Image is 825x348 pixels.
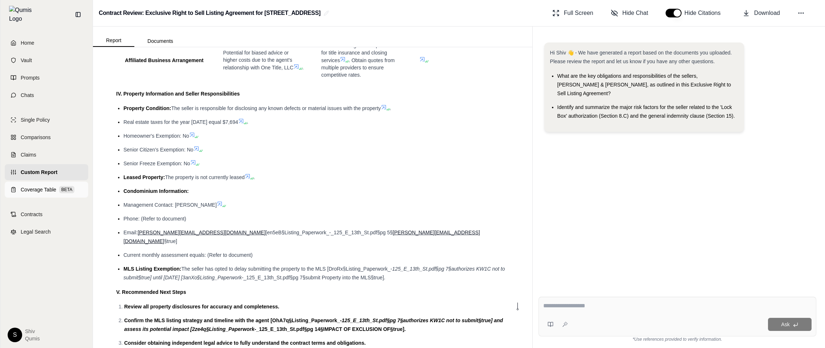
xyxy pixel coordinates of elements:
span: Vault [21,57,32,64]
span: Ask [781,321,789,327]
button: Collapse sidebar [72,9,84,20]
span: Property Condition: [123,105,171,111]
span: Claims [21,151,36,158]
button: Report [93,35,134,47]
span: The seller has opted to delay submitting the property to the MLS [DroRx§Listing_Paperwork_- [181,266,392,272]
a: Legal Search [5,224,88,240]
button: Ask [768,318,812,331]
a: [PERSON_NAME][EMAIL_ADDRESS][DOMAIN_NAME] [138,230,265,235]
span: Comparisons [21,134,50,141]
span: The property is not currently leased [165,174,244,180]
a: Home [5,35,88,51]
span: Identify and summarize the major risk factors for the seller related to the 'Lock Box' authorizat... [557,104,735,119]
span: Condominium Information: [123,188,189,194]
span: Email: [123,230,138,235]
a: Single Policy [5,112,88,128]
span: Hide Chat [622,9,648,17]
span: MLS Listing Exemption: [123,266,181,272]
img: Qumis Logo [9,6,36,23]
span: Prompts [21,74,40,81]
span: Consider obtaining independent legal advice to fully understand the contract terms and obligations. [124,340,366,346]
span: . [302,65,304,70]
a: Chats [5,87,88,103]
span: . [247,119,248,125]
a: Comparisons [5,129,88,145]
span: Leased Property: [123,174,165,180]
span: Potential for biased advice or higher costs due to the agent's relationship with One Title, LLC [223,50,293,70]
div: S [8,328,22,342]
a: Coverage TableBETA [5,182,88,198]
span: Real estate taxes for the year [DATE] equal $7,694 [123,119,238,125]
strong: V. Recommended Next Steps [116,289,186,295]
h2: Contract Review: Exclusive Right to Sell Listing Agreement for [STREET_ADDRESS] [99,7,321,20]
span: Coverage Table [21,186,56,193]
a: Claims [5,147,88,163]
span: Full Screen [564,9,593,17]
span: Confirm the MLS listing strategy and timeline with the agent [OhA7q§Listing_Paperwork_- [124,317,342,323]
span: Management Contact: [PERSON_NAME] [123,202,217,208]
span: Phone: (Refer to document) [123,216,186,222]
a: Contracts [5,206,88,222]
span: Legal Search [21,228,51,235]
span: Contracts [21,211,42,218]
a: Vault [5,52,88,68]
span: BETA [59,186,74,193]
strong: IV. Property Information and Seller Responsibilities [116,91,240,97]
button: Download [740,6,783,20]
span: Affiliated Business Arrangement [125,57,204,63]
span: Senior Freeze Exemption: No [123,161,190,166]
span: Single Policy [21,116,50,124]
button: Hide Chat [608,6,651,20]
span: Custom Report [21,169,57,176]
span: Chats [21,92,34,99]
button: Full Screen [549,6,596,20]
a: Custom Report [5,164,88,180]
span: . [253,174,255,180]
span: Download [754,9,780,17]
span: Homeowner's Exemption: No [123,133,189,139]
button: Documents [134,35,186,47]
span: What are the key obligations and responsibilities of the sellers, [PERSON_NAME] & [PERSON_NAME], ... [557,73,731,96]
span: . [390,105,391,111]
span: -_125_E_13th_St.pdf§pg 7§submit Property into the MLS§true]. [242,275,385,280]
span: Review all property disclosures for accuracy and completeness. [124,304,279,309]
span: 125_E_13th_St.pdf§pg 7§authorizes KW1C not to submit§true] until [DATE] [3anXo§Listing_Paperwork [123,266,505,280]
a: Prompts [5,70,88,86]
span: The seller is responsible for disclosing any known defects or material issues with the property [171,105,381,111]
span: Senior Citizen's Exemption: No [123,147,194,153]
span: Shiv [25,328,40,335]
span: Exercise the right to shop around for title insurance and closing services [321,43,396,63]
span: Hide Citations [684,9,725,17]
span: -_125_E_13th_St.pdf§pg 14§IMPACT OF EXCLUSION OF§true]. [255,326,406,332]
span: §true] [164,238,177,244]
span: Home [21,39,34,46]
span: . Obtain quotes from multiple providers to ensure competitive rates. [321,57,395,78]
span: Current monthly assessment equals: (Refer to document) [123,252,253,258]
div: *Use references provided to verify information. [539,336,816,342]
span: Hi Shiv 👋 - We have generated a report based on the documents you uploaded. Please review the rep... [550,50,732,64]
span: [en5eB§Listing_Paperwork_-_125_E_13th_St.pdf§pg 5§ [265,230,393,235]
span: Qumis [25,335,40,342]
